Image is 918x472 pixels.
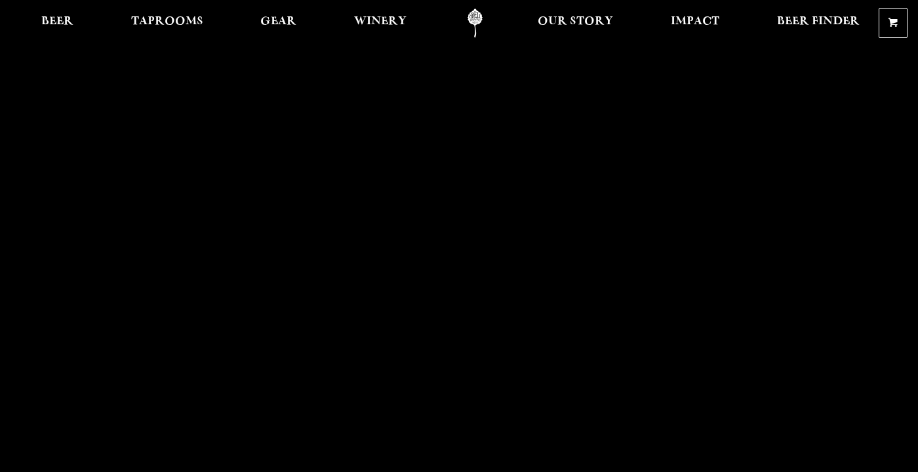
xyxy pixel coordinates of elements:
[131,16,203,27] span: Taprooms
[529,9,622,38] a: Our Story
[768,9,868,38] a: Beer Finder
[252,9,305,38] a: Gear
[777,16,860,27] span: Beer Finder
[123,9,212,38] a: Taprooms
[662,9,728,38] a: Impact
[538,16,613,27] span: Our Story
[671,16,719,27] span: Impact
[450,9,500,38] a: Odell Home
[33,9,82,38] a: Beer
[260,16,296,27] span: Gear
[354,16,407,27] span: Winery
[346,9,415,38] a: Winery
[41,16,73,27] span: Beer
